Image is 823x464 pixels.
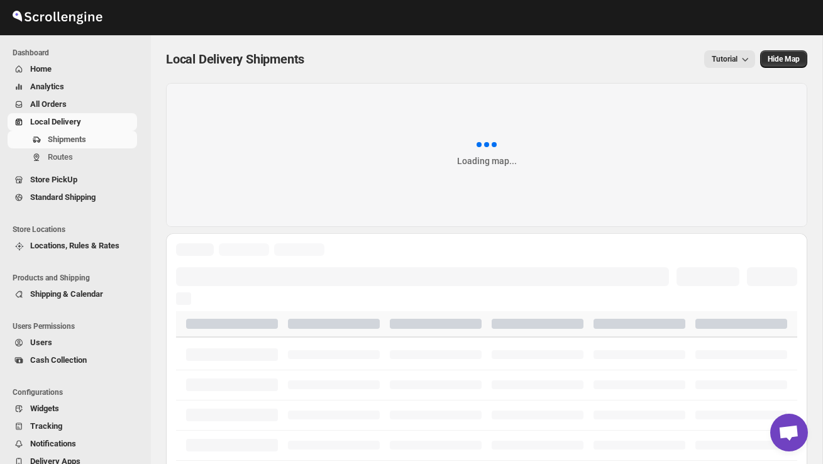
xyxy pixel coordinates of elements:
span: Shipping & Calendar [30,289,103,299]
div: Open chat [770,414,808,451]
span: Users [30,338,52,347]
button: Tutorial [704,50,755,68]
button: Analytics [8,78,137,96]
button: Locations, Rules & Rates [8,237,137,255]
span: Tutorial [712,55,737,64]
button: Users [8,334,137,351]
button: Shipping & Calendar [8,285,137,303]
span: Routes [48,152,73,162]
span: Notifications [30,439,76,448]
span: Products and Shipping [13,273,142,283]
button: Routes [8,148,137,166]
span: Local Delivery Shipments [166,52,304,67]
span: Hide Map [768,54,800,64]
span: Locations, Rules & Rates [30,241,119,250]
span: Standard Shipping [30,192,96,202]
button: Tracking [8,417,137,435]
span: Shipments [48,135,86,144]
span: Configurations [13,387,142,397]
button: Home [8,60,137,78]
span: Dashboard [13,48,142,58]
button: Cash Collection [8,351,137,369]
button: Notifications [8,435,137,453]
button: Shipments [8,131,137,148]
span: Widgets [30,404,59,413]
span: Cash Collection [30,355,87,365]
div: Loading map... [457,155,517,167]
button: Widgets [8,400,137,417]
span: Store Locations [13,224,142,235]
span: Analytics [30,82,64,91]
button: Map action label [760,50,807,68]
span: Home [30,64,52,74]
span: Users Permissions [13,321,142,331]
span: Local Delivery [30,117,81,126]
span: Store PickUp [30,175,77,184]
button: All Orders [8,96,137,113]
span: Tracking [30,421,62,431]
span: All Orders [30,99,67,109]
